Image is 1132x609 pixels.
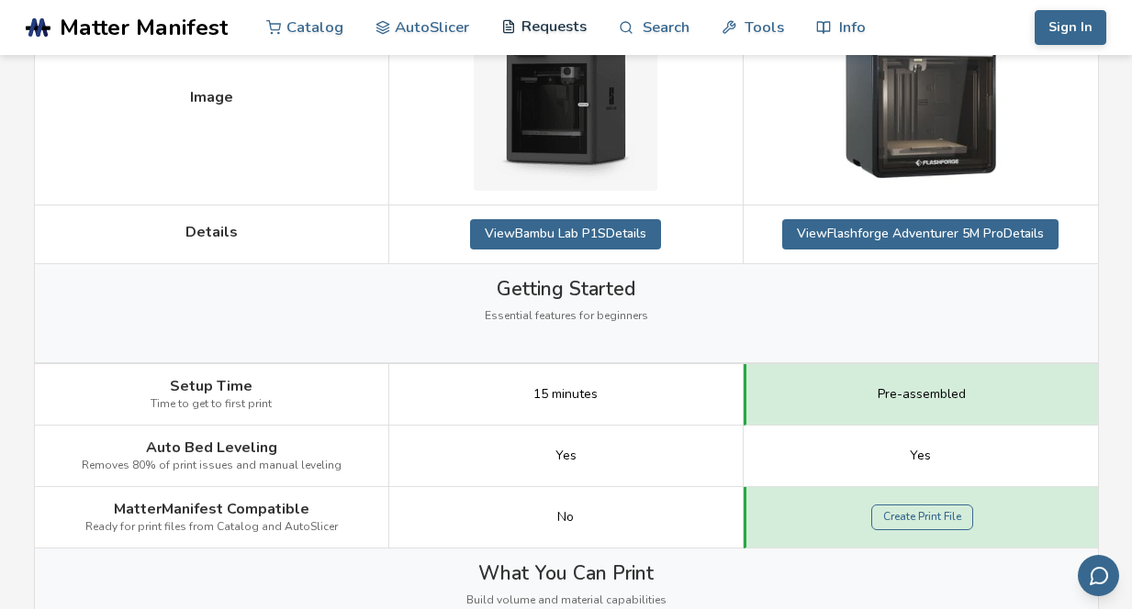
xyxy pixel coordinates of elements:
[871,504,973,530] a: Create Print File
[146,439,277,456] span: Auto Bed Leveling
[829,7,1013,191] img: Flashforge Adventurer 5M Pro
[497,278,635,300] span: Getting Started
[1035,10,1106,45] button: Sign In
[910,448,931,463] span: Yes
[185,224,238,240] span: Details
[170,378,252,394] span: Setup Time
[878,387,966,402] span: Pre-assembled
[470,219,661,249] a: ViewBambu Lab P1SDetails
[557,510,574,525] span: No
[782,219,1059,249] a: ViewFlashforge Adventurer 5M ProDetails
[114,501,309,517] span: MatterManifest Compatible
[555,448,577,463] span: Yes
[474,7,657,191] img: Bambu Lab P1S
[190,89,233,105] span: Image
[60,15,228,40] span: Matter Manifest
[478,562,654,584] span: What You Can Print
[151,398,272,411] span: Time to get to first print
[466,594,667,607] span: Build volume and material capabilities
[533,387,598,402] span: 15 minutes
[85,521,338,534] span: Ready for print files from Catalog and AutoSlicer
[485,310,648,323] span: Essential features for beginners
[82,460,342,472] span: Removes 80% of print issues and manual leveling
[1078,555,1119,596] button: Send feedback via email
